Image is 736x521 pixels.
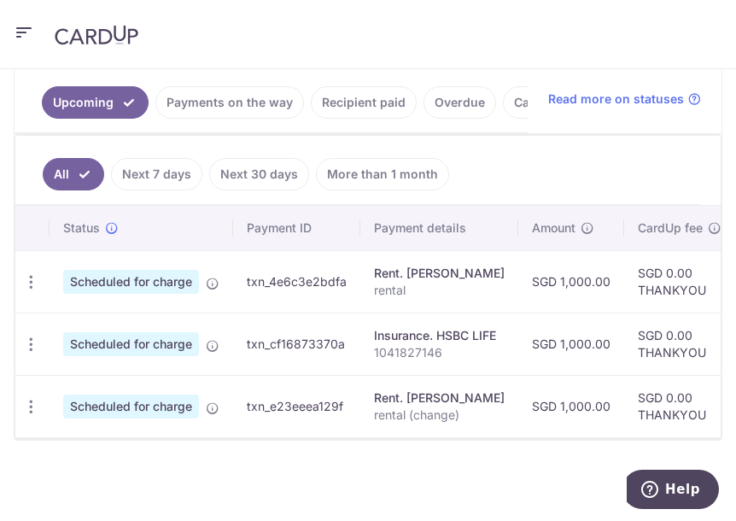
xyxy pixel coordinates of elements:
[55,25,138,45] img: CardUp
[374,407,505,424] p: rental (change)
[209,158,309,190] a: Next 30 days
[548,91,701,108] a: Read more on statuses
[518,313,624,375] td: SGD 1,000.00
[111,158,202,190] a: Next 7 days
[155,86,304,119] a: Payments on the way
[42,86,149,119] a: Upcoming
[548,91,684,108] span: Read more on statuses
[233,375,360,437] td: txn_e23eeea129f
[63,332,199,356] span: Scheduled for charge
[503,86,583,119] a: Cancelled
[624,375,735,437] td: SGD 0.00 THANKYOU
[423,86,496,119] a: Overdue
[374,265,505,282] div: Rent. [PERSON_NAME]
[624,313,735,375] td: SGD 0.00 THANKYOU
[374,344,505,361] p: 1041827146
[638,220,703,237] span: CardUp fee
[63,270,199,294] span: Scheduled for charge
[316,158,449,190] a: More than 1 month
[311,86,417,119] a: Recipient paid
[233,313,360,375] td: txn_cf16873370a
[43,158,104,190] a: All
[233,206,360,250] th: Payment ID
[518,250,624,313] td: SGD 1,000.00
[63,395,199,419] span: Scheduled for charge
[374,282,505,299] p: rental
[627,470,719,512] iframe: Opens a widget where you can find more information
[360,206,518,250] th: Payment details
[532,220,575,237] span: Amount
[624,250,735,313] td: SGD 0.00 THANKYOU
[233,250,360,313] td: txn_4e6c3e2bdfa
[374,389,505,407] div: Rent. [PERSON_NAME]
[63,220,100,237] span: Status
[518,375,624,437] td: SGD 1,000.00
[374,327,505,344] div: Insurance. HSBC LIFE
